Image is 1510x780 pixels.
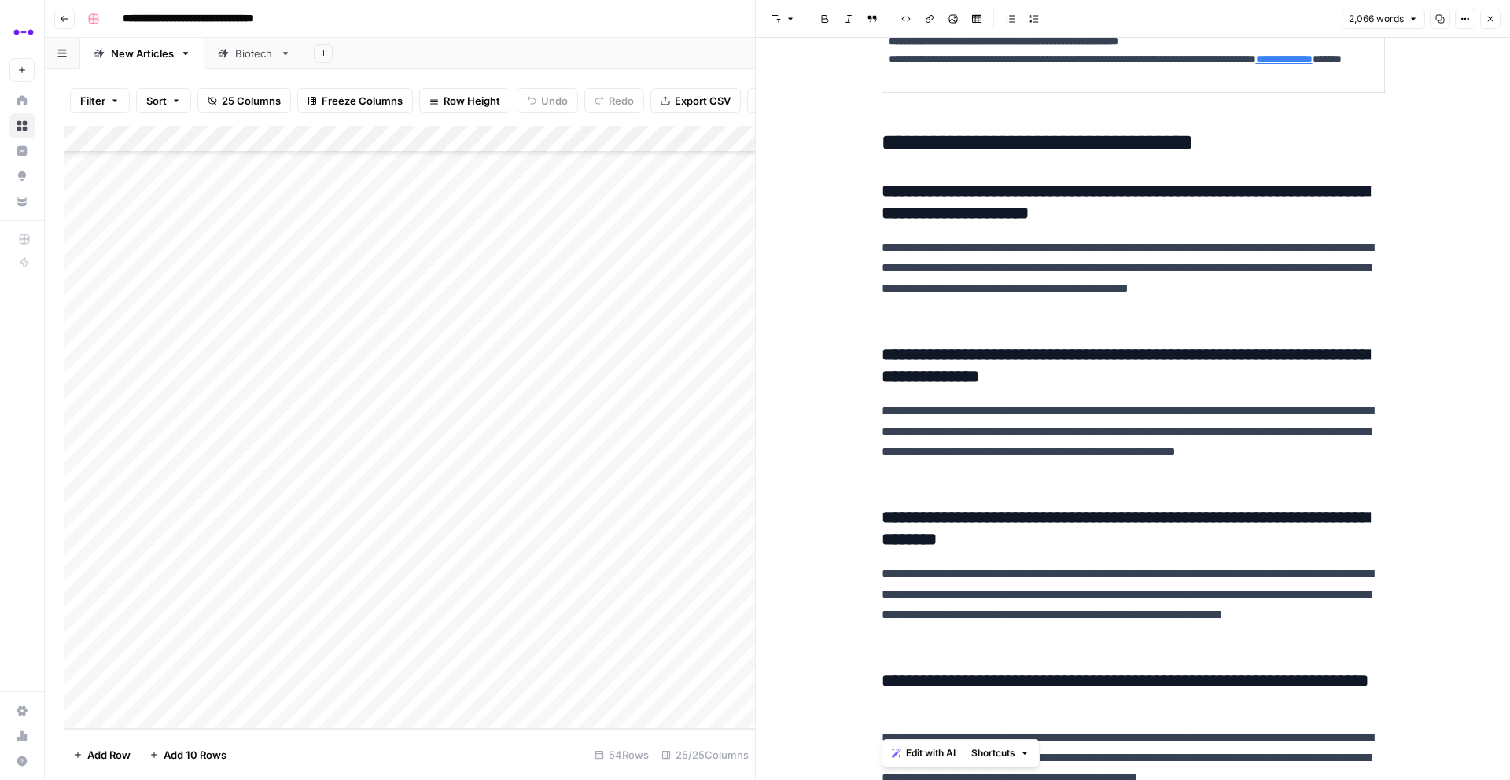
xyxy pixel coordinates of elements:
a: Browse [9,113,35,138]
span: Undo [541,93,568,109]
a: Biotech [204,38,304,69]
a: Home [9,88,35,113]
div: Biotech [235,46,274,61]
div: 25/25 Columns [655,742,755,767]
button: Filter [70,88,130,113]
a: New Articles [80,38,204,69]
span: Row Height [444,93,500,109]
span: Edit with AI [906,746,956,760]
span: 2,066 words [1349,12,1404,26]
button: Undo [517,88,578,113]
button: Freeze Columns [297,88,413,113]
span: Sort [146,93,167,109]
button: Export CSV [650,88,741,113]
button: Help + Support [9,749,35,774]
a: Your Data [9,189,35,214]
button: Add Row [64,742,140,767]
button: Row Height [419,88,510,113]
a: Opportunities [9,164,35,189]
span: Add 10 Rows [164,747,226,763]
button: 2,066 words [1342,9,1425,29]
button: Add 10 Rows [140,742,236,767]
span: 25 Columns [222,93,281,109]
button: 25 Columns [197,88,291,113]
span: Freeze Columns [322,93,403,109]
a: Usage [9,723,35,749]
a: Insights [9,138,35,164]
img: Abacum Logo [9,18,38,46]
button: Shortcuts [965,743,1036,763]
button: Redo [584,88,644,113]
a: Settings [9,698,35,723]
div: 54 Rows [588,742,655,767]
span: Redo [609,93,634,109]
button: Workspace: Abacum [9,13,35,52]
span: Filter [80,93,105,109]
span: Export CSV [675,93,731,109]
div: New Articles [111,46,174,61]
span: Add Row [87,747,131,763]
button: Sort [136,88,191,113]
span: Shortcuts [971,746,1015,760]
button: Edit with AI [886,743,962,763]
